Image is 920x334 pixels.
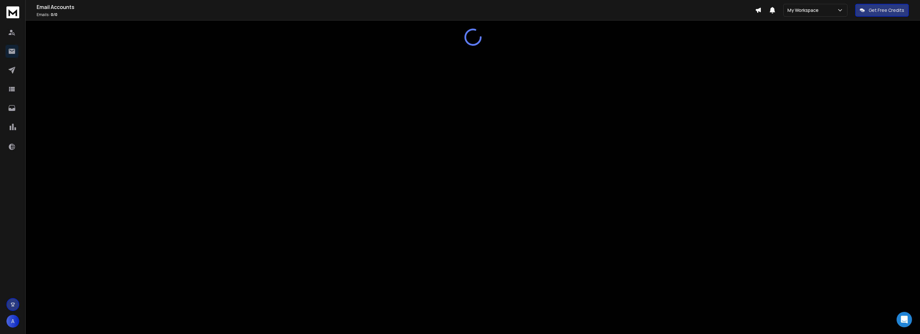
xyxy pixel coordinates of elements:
[897,312,912,327] div: Open Intercom Messenger
[869,7,904,13] p: Get Free Credits
[787,7,821,13] p: My Workspace
[6,6,19,18] img: logo
[6,315,19,328] button: A
[51,12,57,17] span: 0 / 0
[855,4,909,17] button: Get Free Credits
[37,12,755,17] p: Emails :
[37,3,755,11] h1: Email Accounts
